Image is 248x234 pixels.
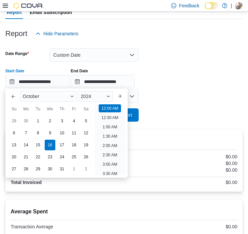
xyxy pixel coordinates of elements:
[21,164,31,174] div: day-28
[57,128,67,138] div: day-10
[9,104,19,114] div: Su
[33,140,43,150] div: day-15
[69,104,79,114] div: Fr
[33,152,43,162] div: day-22
[20,91,77,102] div: Button. Open the month selector. October is currently selected.
[5,30,27,38] h3: Report
[57,116,67,126] div: day-3
[81,116,91,126] div: day-5
[45,104,55,114] div: We
[99,114,121,122] li: 12:30 AM
[69,116,79,126] div: day-4
[100,160,120,168] li: 3:00 AM
[33,27,81,40] button: Hide Parameters
[125,167,237,173] div: $0.00
[69,152,79,162] div: day-25
[125,154,237,159] div: $0.00
[45,164,55,174] div: day-30
[81,94,91,99] span: 2024
[11,224,123,229] div: Transaction Average
[231,2,232,10] p: |
[99,104,121,112] li: 12:00 AM
[5,51,29,56] label: Date Range
[21,128,31,138] div: day-7
[7,6,22,19] span: Report
[71,75,135,88] input: Press the down key to open a popover containing a calendar.
[45,152,55,162] div: day-23
[45,140,55,150] div: day-16
[57,152,67,162] div: day-24
[23,94,39,99] span: October
[95,104,125,175] ul: Time
[125,224,237,229] div: $0.00
[9,116,19,126] div: day-29
[125,161,237,166] div: $0.00
[8,91,19,102] button: Previous Month
[81,104,91,114] div: Sa
[33,104,43,114] div: Tu
[81,152,91,162] div: day-26
[8,115,92,175] div: October, 2024
[33,116,43,126] div: day-1
[45,128,55,138] div: day-9
[21,140,31,150] div: day-14
[100,142,120,150] li: 2:00 AM
[30,6,72,19] span: Email Subscription
[129,94,135,99] button: Open list of options
[49,48,139,62] button: Custom Date
[5,75,69,88] input: Press the down key to enter a popover containing a calendar. Press the escape key to close the po...
[43,30,78,37] span: Hide Parameters
[69,140,79,150] div: day-18
[9,152,19,162] div: day-20
[11,208,237,216] h2: Average Spent
[5,68,24,74] label: Start Date
[100,132,120,140] li: 1:30 AM
[69,128,79,138] div: day-11
[33,128,43,138] div: day-8
[45,116,55,126] div: day-2
[69,164,79,174] div: day-1
[11,180,42,185] strong: Total Invoiced
[21,116,31,126] div: day-30
[81,164,91,174] div: day-2
[235,2,243,10] div: Hellen Gladue
[81,140,91,150] div: day-19
[114,91,125,102] button: Next month
[179,2,199,9] span: Feedback
[21,104,31,114] div: Mo
[78,91,113,102] div: Button. Open the year selector. 2024 is currently selected.
[9,128,19,138] div: day-6
[21,152,31,162] div: day-21
[57,140,67,150] div: day-17
[57,104,67,114] div: Th
[100,170,120,178] li: 3:30 AM
[33,164,43,174] div: day-29
[100,123,120,131] li: 1:00 AM
[9,140,19,150] div: day-13
[13,2,43,9] img: Cova
[100,151,120,159] li: 2:30 AM
[9,164,19,174] div: day-27
[57,164,67,174] div: day-31
[125,180,237,185] div: $0.00
[71,68,88,74] label: End Date
[205,2,219,9] input: Dark Mode
[81,128,91,138] div: day-12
